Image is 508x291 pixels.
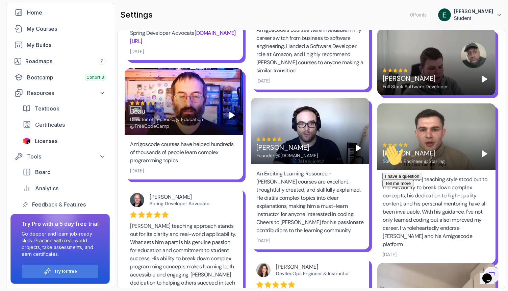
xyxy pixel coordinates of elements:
div: [DATE] [130,48,144,55]
div: Bootcamp [27,73,106,81]
a: analytics [19,181,110,195]
a: feedback [19,198,110,211]
a: textbook [19,102,110,115]
div: Tools [27,152,106,161]
a: home [10,6,110,19]
div: [DATE] [256,77,270,84]
span: Analytics [35,184,58,192]
a: Try for free [54,269,77,274]
div: Home [27,8,106,17]
a: builds [10,38,110,52]
img: :wave: [3,3,24,24]
img: Dan Vega avatar [130,193,144,207]
span: Textbook [35,104,59,113]
p: Student [454,15,493,22]
button: Tell me more [3,38,34,45]
div: 👋Hi! How can we help?I have a questionTell me more [3,3,124,45]
button: Try for free [22,264,99,278]
div: My Courses [27,25,106,33]
button: Play [353,143,364,153]
a: Spring Developer Advocate [150,200,209,207]
div: Resources [27,89,106,97]
div: [PERSON_NAME] [256,143,318,152]
p: [PERSON_NAME] [454,8,493,15]
span: Licenses [35,137,57,145]
div: Roadmaps [25,57,106,65]
div: [PERSON_NAME] [383,74,448,83]
p: 0 Points [410,11,427,18]
img: user profile image [438,8,451,21]
a: certificates [19,118,110,131]
button: I have a question [3,31,43,38]
a: licenses [19,134,110,148]
img: Assma Fadhli avatar [256,263,271,277]
div: Full Stack Software Developer [383,83,448,90]
div: Amigoscode courses have helped hundreds of thousands of people learn complex programming topics [130,140,237,165]
div: Beau [130,106,221,116]
div: [PERSON_NAME] [276,264,358,270]
button: Play [227,110,237,121]
div: [DATE] [130,167,144,174]
div: Director of Technology Education @FreeCodeCamp [130,116,221,129]
div: [PERSON_NAME] [150,194,232,200]
p: Go deeper and learn job-ready skills. Practice with real-world projects, take assessments, and ea... [22,231,99,258]
div: [DATE] [256,237,270,244]
button: Play [479,74,490,84]
div: Amigoscode's courses were invaluable in my career switch from business to software engineering. I... [256,26,364,75]
span: Feedback & Features [32,200,86,209]
a: roadmaps [10,54,110,68]
a: courses [10,22,110,35]
h2: settings [120,9,153,20]
span: Certificates [35,121,65,129]
iframe: chat widget [480,264,501,284]
a: bootcamp [10,71,110,84]
a: board [19,165,110,179]
div: An Exciting Learning Resource - [PERSON_NAME] courses are excellent, thoughtfully created, and sk... [256,170,364,235]
div: Founder @[DOMAIN_NAME] [256,152,318,159]
img: jetbrains icon [23,138,31,144]
button: Tools [10,150,110,163]
div: DevSecOps Engineer & Instructor [276,270,358,276]
div: My Builds [27,41,106,49]
span: Board [35,168,51,176]
button: Resources [10,87,110,99]
span: Hi! How can we help? [3,20,67,25]
span: 7 [100,58,103,64]
iframe: chat widget [380,142,501,261]
button: user profile image[PERSON_NAME]Student [438,8,503,22]
span: Cohort 3 [86,75,104,80]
